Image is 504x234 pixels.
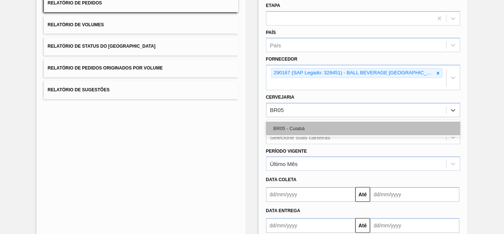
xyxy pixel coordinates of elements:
[355,218,370,233] button: Até
[266,122,460,135] div: BR05 - Cuiabá
[270,134,330,140] div: Selecione suas carteiras
[266,95,294,100] label: Cervejaria
[44,59,238,77] button: Relatório de Pedidos Originados por Volume
[266,149,307,154] label: Período Vigente
[44,81,238,99] button: Relatório de Sugestões
[266,3,280,8] label: Etapa
[355,187,370,202] button: Até
[370,187,459,202] input: dd/mm/yyyy
[266,208,300,213] span: Data entrega
[266,187,355,202] input: dd/mm/yyyy
[270,42,281,48] div: País
[48,87,110,92] span: Relatório de Sugestões
[48,0,102,6] span: Relatório de Pedidos
[272,68,434,78] div: 290167 (SAP Legado: 328451) - BALL BEVERAGE [GEOGRAPHIC_DATA] SA
[44,16,238,34] button: Relatório de Volumes
[266,30,276,35] label: País
[48,22,104,27] span: Relatório de Volumes
[44,37,238,55] button: Relatório de Status do [GEOGRAPHIC_DATA]
[48,65,163,71] span: Relatório de Pedidos Originados por Volume
[266,218,355,233] input: dd/mm/yyyy
[266,177,297,182] span: Data coleta
[370,218,459,233] input: dd/mm/yyyy
[266,57,297,62] label: Fornecedor
[48,44,155,49] span: Relatório de Status do [GEOGRAPHIC_DATA]
[270,161,298,167] div: Último Mês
